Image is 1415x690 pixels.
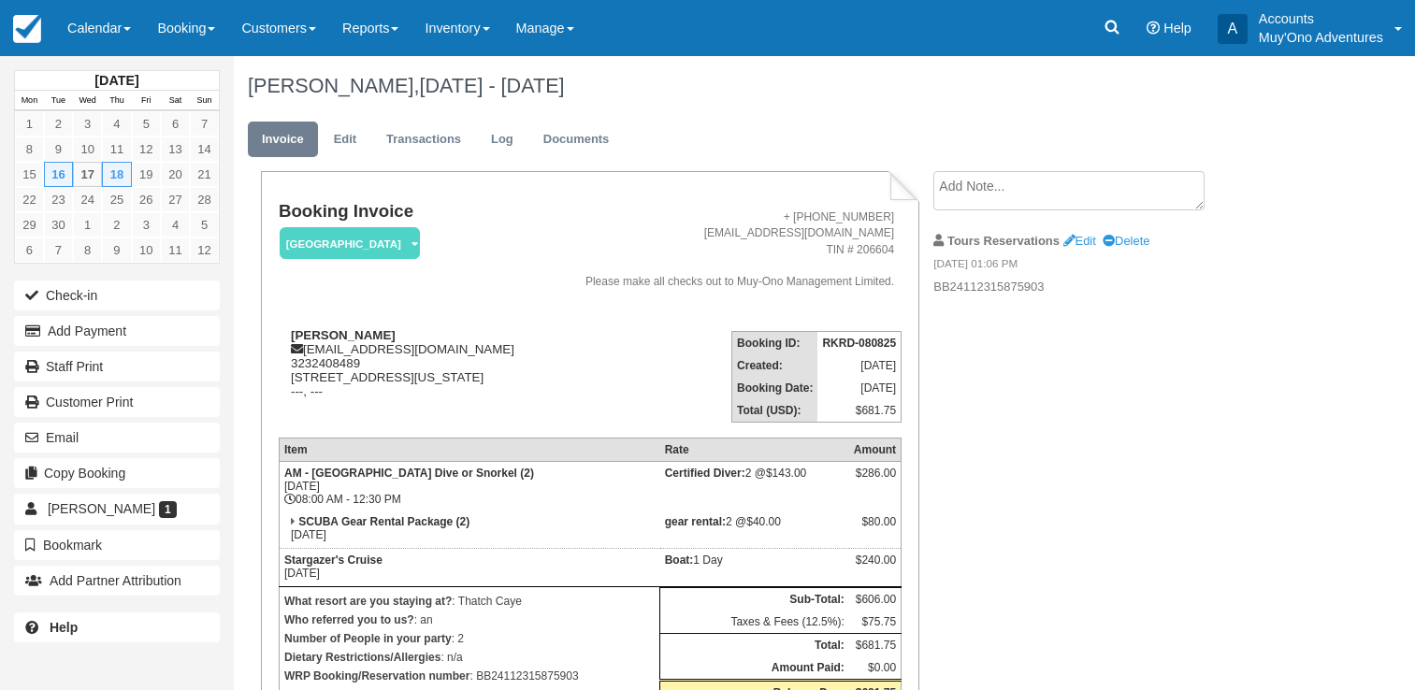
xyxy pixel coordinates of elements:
[284,611,655,629] p: : an
[14,423,220,453] button: Email
[248,122,318,158] a: Invoice
[161,91,190,111] th: Sat
[159,501,177,518] span: 1
[854,467,896,495] div: $286.00
[279,202,541,222] h1: Booking Invoice
[15,237,44,263] a: 6
[284,629,655,648] p: : 2
[102,162,131,187] a: 18
[44,162,73,187] a: 16
[549,209,895,290] address: + [PHONE_NUMBER] [EMAIL_ADDRESS][DOMAIN_NAME] TIN # 206604 Please make all checks out to Muy-Ono ...
[849,656,902,681] td: $0.00
[660,438,849,461] th: Rate
[665,467,745,480] strong: Certified Diver
[320,122,370,158] a: Edit
[660,510,849,549] td: 2 @
[766,467,806,480] span: $143.00
[947,234,1060,248] strong: Tours Reservations
[660,611,849,634] td: Taxes & Fees (12.5%):
[817,399,901,423] td: $681.75
[732,377,818,399] th: Booking Date:
[477,122,527,158] a: Log
[73,187,102,212] a: 24
[44,212,73,237] a: 30
[161,187,190,212] a: 27
[933,256,1249,277] em: [DATE] 01:06 PM
[14,494,220,524] a: [PERSON_NAME] 1
[279,438,659,461] th: Item
[161,237,190,263] a: 11
[248,75,1281,97] h1: [PERSON_NAME],
[732,331,818,354] th: Booking ID:
[161,111,190,137] a: 6
[660,461,849,510] td: 2 @
[190,111,219,137] a: 7
[279,328,541,422] div: [EMAIL_ADDRESS][DOMAIN_NAME] 3232408489 [STREET_ADDRESS][US_STATE] ---, ---
[132,212,161,237] a: 3
[14,280,220,310] button: Check-in
[1103,234,1149,248] a: Delete
[15,137,44,162] a: 8
[746,515,781,528] span: $40.00
[132,137,161,162] a: 12
[665,515,726,528] strong: gear rental
[73,137,102,162] a: 10
[102,91,131,111] th: Thu
[190,237,219,263] a: 12
[279,510,659,549] td: [DATE]
[102,187,131,212] a: 25
[161,162,190,187] a: 20
[529,122,624,158] a: Documents
[817,354,901,377] td: [DATE]
[13,15,41,43] img: checkfront-main-nav-mini-logo.png
[73,111,102,137] a: 3
[102,111,131,137] a: 4
[291,328,396,342] strong: [PERSON_NAME]
[1163,21,1191,36] span: Help
[14,352,220,381] a: Staff Print
[933,279,1249,296] p: BB24112315875903
[849,633,902,656] td: $681.75
[817,377,901,399] td: [DATE]
[732,354,818,377] th: Created:
[279,461,659,510] td: [DATE] 08:00 AM - 12:30 PM
[660,548,849,586] td: 1 Day
[665,553,694,567] strong: Boat
[48,501,155,516] span: [PERSON_NAME]
[660,633,849,656] th: Total:
[849,587,902,611] td: $606.00
[298,515,469,528] strong: SCUBA Gear Rental Package (2)
[284,595,452,608] strong: What resort are you staying at?
[732,399,818,423] th: Total (USD):
[14,566,220,596] button: Add Partner Attribution
[279,548,659,586] td: [DATE]
[660,587,849,611] th: Sub-Total:
[190,137,219,162] a: 14
[284,651,440,664] strong: Dietary Restrictions/Allergies
[44,237,73,263] a: 7
[44,137,73,162] a: 9
[94,73,138,88] strong: [DATE]
[660,656,849,681] th: Amount Paid:
[419,74,564,97] span: [DATE] - [DATE]
[190,187,219,212] a: 28
[854,515,896,543] div: $80.00
[190,91,219,111] th: Sun
[284,667,655,685] p: : BB24112315875903
[14,387,220,417] a: Customer Print
[284,553,383,567] strong: Stargazer's Cruise
[1259,28,1383,47] p: Muy'Ono Adventures
[284,467,534,480] strong: AM - [GEOGRAPHIC_DATA] Dive or Snorkel (2)
[849,611,902,634] td: $75.75
[102,137,131,162] a: 11
[73,212,102,237] a: 1
[1147,22,1160,35] i: Help
[132,91,161,111] th: Fri
[1259,9,1383,28] p: Accounts
[161,212,190,237] a: 4
[14,458,220,488] button: Copy Booking
[849,438,902,461] th: Amount
[284,632,452,645] strong: Number of People in your party
[132,187,161,212] a: 26
[102,212,131,237] a: 2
